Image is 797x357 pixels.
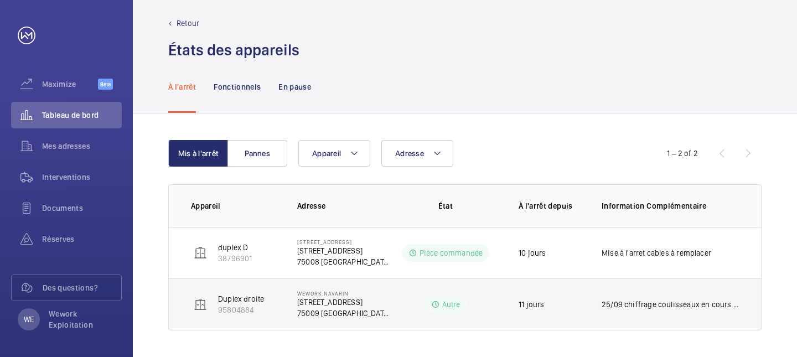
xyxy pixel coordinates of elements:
[667,148,698,159] div: 1 – 2 of 2
[218,293,264,304] p: Duplex droite
[168,140,228,167] button: Mis à l'arrêt
[297,290,390,297] p: Wework Navarin
[519,200,584,211] p: À l'arrêt depuis
[24,314,34,325] p: WE
[43,282,121,293] span: Des questions?
[168,81,196,92] p: À l'arrêt
[218,242,252,253] p: duplex D
[218,304,264,315] p: 95804884
[278,81,311,92] p: En pause
[49,308,115,330] p: Wework Exploitation
[42,172,122,183] span: Interventions
[420,247,483,258] p: Pièce commandée
[602,247,711,258] p: Mise à l'arret cables à remplacer
[381,140,453,167] button: Adresse
[168,40,299,60] h1: États des appareils
[98,79,113,90] span: Beta
[297,200,390,211] p: Adresse
[312,149,341,158] span: Appareil
[191,200,280,211] p: Appareil
[42,234,122,245] span: Réserves
[194,298,207,311] img: elevator.svg
[214,81,261,92] p: Fonctionnels
[297,256,390,267] p: 75008 [GEOGRAPHIC_DATA]
[602,200,739,211] p: Information Complémentaire
[519,299,544,310] p: 11 jours
[395,149,424,158] span: Adresse
[398,200,493,211] p: État
[194,246,207,260] img: elevator.svg
[297,297,390,308] p: [STREET_ADDRESS]
[218,253,252,264] p: 38796901
[602,299,739,310] p: 25/09 chiffrage coulisseaux en cours + devis de ponçage des guides 22/09 en attente retour client...
[227,140,287,167] button: Pannes
[42,110,122,121] span: Tableau de bord
[177,18,199,29] p: Retour
[297,245,390,256] p: [STREET_ADDRESS]
[42,141,122,152] span: Mes adresses
[42,203,122,214] span: Documents
[297,308,390,319] p: 75009 [GEOGRAPHIC_DATA]
[298,140,370,167] button: Appareil
[297,239,390,245] p: [STREET_ADDRESS]
[442,299,460,310] p: Autre
[42,79,98,90] span: Maximize
[519,247,546,258] p: 10 jours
